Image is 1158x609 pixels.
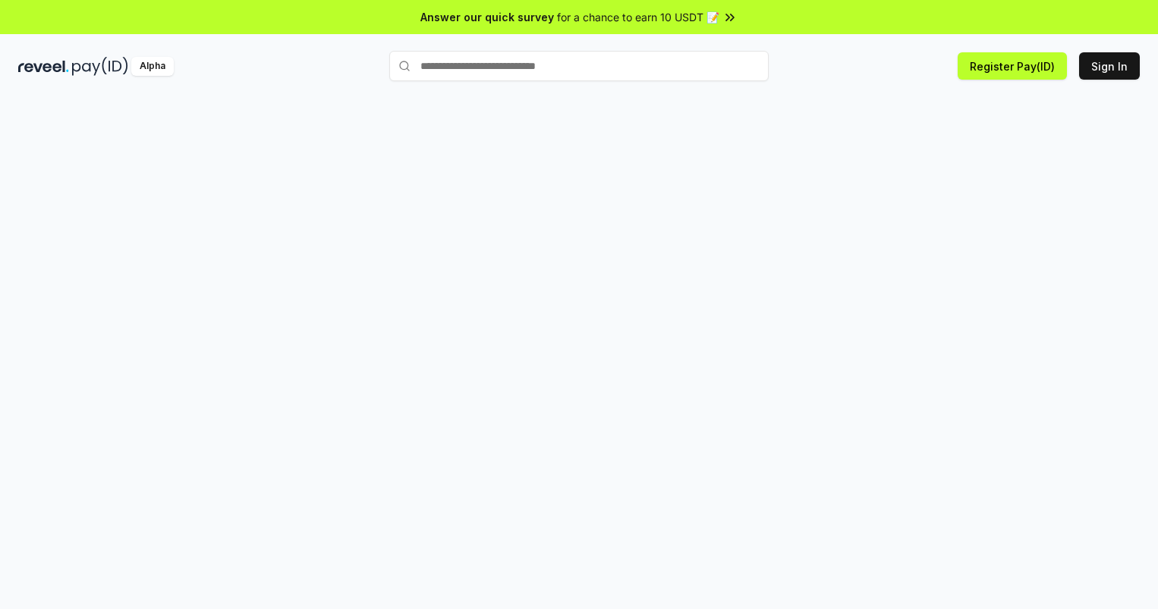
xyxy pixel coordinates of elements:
[958,52,1067,80] button: Register Pay(ID)
[18,57,69,76] img: reveel_dark
[1079,52,1140,80] button: Sign In
[72,57,128,76] img: pay_id
[420,9,554,25] span: Answer our quick survey
[557,9,719,25] span: for a chance to earn 10 USDT 📝
[131,57,174,76] div: Alpha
